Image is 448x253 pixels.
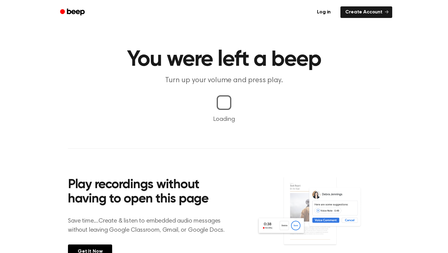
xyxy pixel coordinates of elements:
[311,5,337,19] a: Log in
[68,49,380,71] h1: You were left a beep
[68,216,232,235] p: Save time....Create & listen to embedded audio messages without leaving Google Classroom, Gmail, ...
[7,115,441,124] p: Loading
[68,178,232,207] h2: Play recordings without having to open this page
[56,6,90,18] a: Beep
[340,6,392,18] a: Create Account
[107,76,341,86] p: Turn up your volume and press play.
